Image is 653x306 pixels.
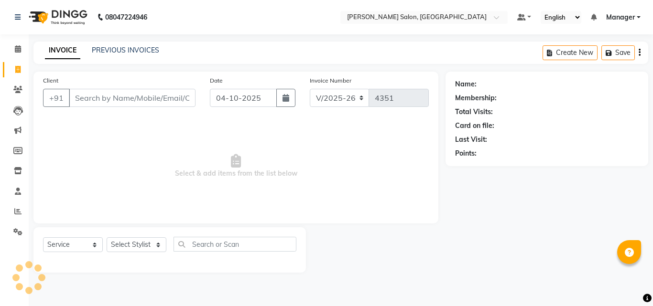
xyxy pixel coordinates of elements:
[455,107,493,117] div: Total Visits:
[455,121,494,131] div: Card on file:
[24,4,90,31] img: logo
[210,76,223,85] label: Date
[455,148,477,158] div: Points:
[43,118,429,214] span: Select & add items from the list below
[69,89,196,107] input: Search by Name/Mobile/Email/Code
[43,76,58,85] label: Client
[45,42,80,59] a: INVOICE
[606,12,635,22] span: Manager
[601,45,635,60] button: Save
[455,79,477,89] div: Name:
[455,93,497,103] div: Membership:
[310,76,351,85] label: Invoice Number
[105,4,147,31] b: 08047224946
[455,135,487,145] div: Last Visit:
[543,45,598,60] button: Create New
[613,268,643,296] iframe: chat widget
[43,89,70,107] button: +91
[174,237,296,252] input: Search or Scan
[92,46,159,54] a: PREVIOUS INVOICES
